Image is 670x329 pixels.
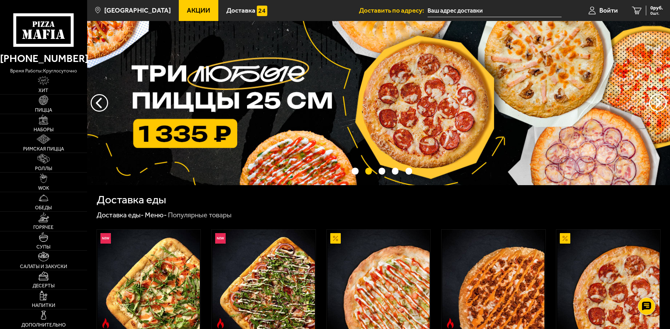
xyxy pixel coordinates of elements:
span: Римская пицца [23,147,64,152]
span: Пицца [35,108,52,113]
button: точки переключения [365,168,372,174]
a: Меню- [145,211,167,219]
span: Роллы [35,166,52,171]
span: Санкт-Петербург, Дизельный проезд, 11к3 [428,4,562,17]
img: Острое блюдо [215,318,226,329]
span: Акции [187,7,210,14]
span: Доставка [226,7,255,14]
a: Доставка еды- [97,211,144,219]
img: Новинка [215,233,226,244]
button: точки переключения [405,168,412,174]
button: предыдущий [649,94,667,112]
span: 0 шт. [650,11,663,15]
span: Войти [599,7,618,14]
span: Салаты и закуски [20,264,67,269]
img: 15daf4d41897b9f0e9f617042186c801.svg [257,6,267,16]
button: следующий [91,94,108,112]
span: WOK [38,186,49,191]
span: Обеды [35,205,52,210]
span: Десерты [33,283,55,288]
span: Доставить по адресу: [359,7,428,14]
h1: Доставка еды [97,194,166,205]
div: Популярные товары [168,211,232,220]
img: Острое блюдо [445,318,456,329]
span: Горячее [33,225,54,230]
button: точки переключения [392,168,399,174]
span: Дополнительно [21,323,66,328]
button: точки переключения [379,168,385,174]
span: Хит [38,88,48,93]
button: точки переключения [352,168,358,174]
img: Острое блюдо [100,318,111,329]
span: [GEOGRAPHIC_DATA] [104,7,171,14]
img: Акционный [560,233,570,244]
span: Наборы [34,127,54,132]
span: 0 руб. [650,6,663,10]
span: Напитки [32,303,55,308]
img: Акционный [330,233,341,244]
input: Ваш адрес доставки [428,4,562,17]
span: Супы [36,245,50,250]
img: Новинка [100,233,111,244]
